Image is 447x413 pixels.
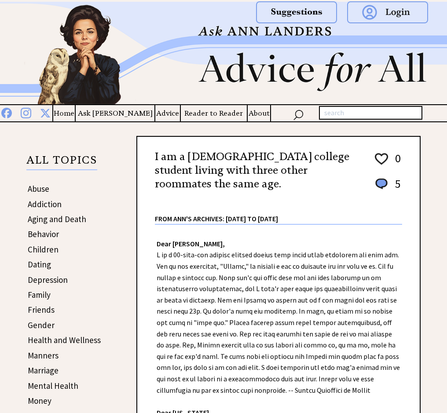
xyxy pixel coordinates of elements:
[28,244,59,255] a: Children
[319,106,422,120] input: search
[28,229,59,239] a: Behavior
[26,155,97,170] p: ALL TOPICS
[28,304,55,315] a: Friends
[76,108,154,119] a: Ask [PERSON_NAME]
[391,176,401,200] td: 5
[28,365,59,376] a: Marriage
[28,350,59,361] a: Manners
[53,108,75,119] a: Home
[28,380,78,391] a: Mental Health
[28,214,86,224] a: Aging and Death
[40,106,51,118] img: x%20blue.png
[155,201,402,224] div: From Ann's Archives: [DATE] to [DATE]
[248,108,270,119] a: About
[28,183,49,194] a: Abuse
[347,1,428,23] img: login.png
[21,106,31,118] img: instagram%20blue.png
[293,108,304,121] img: search_nav.png
[28,289,51,300] a: Family
[28,335,101,345] a: Health and Wellness
[1,106,12,118] img: facebook%20blue.png
[28,320,55,330] a: Gender
[391,151,401,175] td: 0
[28,259,51,270] a: Dating
[374,177,389,191] img: message_round%201.png
[155,150,358,191] h2: I am a [DEMOGRAPHIC_DATA] college student living with three other roommates the same age.
[181,108,247,119] a: Reader to Reader
[28,395,51,406] a: Money
[157,239,225,248] strong: Dear [PERSON_NAME],
[28,199,62,209] a: Addiction
[256,1,337,23] img: suggestions.png
[155,108,180,119] a: Advice
[374,151,389,167] img: heart_outline%201.png
[28,274,68,285] a: Depression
